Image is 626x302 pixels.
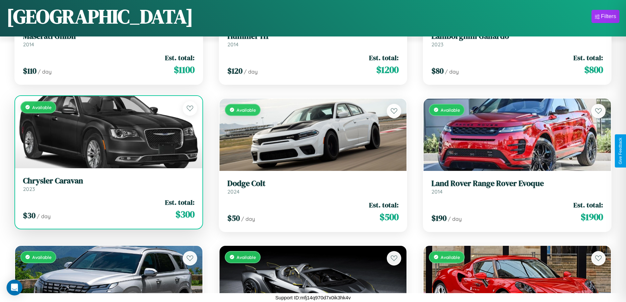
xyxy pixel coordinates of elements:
[369,53,399,62] span: Est. total:
[227,188,240,195] span: 2024
[431,65,444,76] span: $ 80
[591,10,619,23] button: Filters
[23,186,35,192] span: 2023
[23,65,36,76] span: $ 110
[445,68,459,75] span: / day
[431,179,603,188] h3: Land Rover Range Rover Evoque
[227,32,399,41] h3: Hummer H1
[32,105,52,110] span: Available
[244,68,258,75] span: / day
[227,179,399,188] h3: Dodge Colt
[581,210,603,223] span: $ 1900
[431,32,603,41] h3: Lamborghini Gallardo
[431,41,443,48] span: 2023
[23,210,35,221] span: $ 30
[573,53,603,62] span: Est. total:
[431,188,443,195] span: 2014
[441,254,460,260] span: Available
[441,107,460,113] span: Available
[7,3,193,30] h1: [GEOGRAPHIC_DATA]
[601,13,616,20] div: Filters
[227,65,243,76] span: $ 120
[32,254,52,260] span: Available
[227,213,240,223] span: $ 50
[165,53,195,62] span: Est. total:
[23,176,195,192] a: Chrysler Caravan2023
[7,280,22,295] div: Open Intercom Messenger
[380,210,399,223] span: $ 500
[448,216,462,222] span: / day
[431,213,447,223] span: $ 190
[175,208,195,221] span: $ 300
[174,63,195,76] span: $ 1100
[573,200,603,210] span: Est. total:
[37,213,51,220] span: / day
[237,254,256,260] span: Available
[237,107,256,113] span: Available
[23,32,195,48] a: Maserati Ghibli2014
[241,216,255,222] span: / day
[431,179,603,195] a: Land Rover Range Rover Evoque2014
[165,197,195,207] span: Est. total:
[38,68,52,75] span: / day
[584,63,603,76] span: $ 800
[23,32,195,41] h3: Maserati Ghibli
[227,41,239,48] span: 2014
[227,32,399,48] a: Hummer H12014
[275,293,351,302] p: Support ID: mfj14q970d7x0ik3hk4v
[376,63,399,76] span: $ 1200
[23,176,195,186] h3: Chrysler Caravan
[618,138,623,164] div: Give Feedback
[431,32,603,48] a: Lamborghini Gallardo2023
[369,200,399,210] span: Est. total:
[23,41,34,48] span: 2014
[227,179,399,195] a: Dodge Colt2024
